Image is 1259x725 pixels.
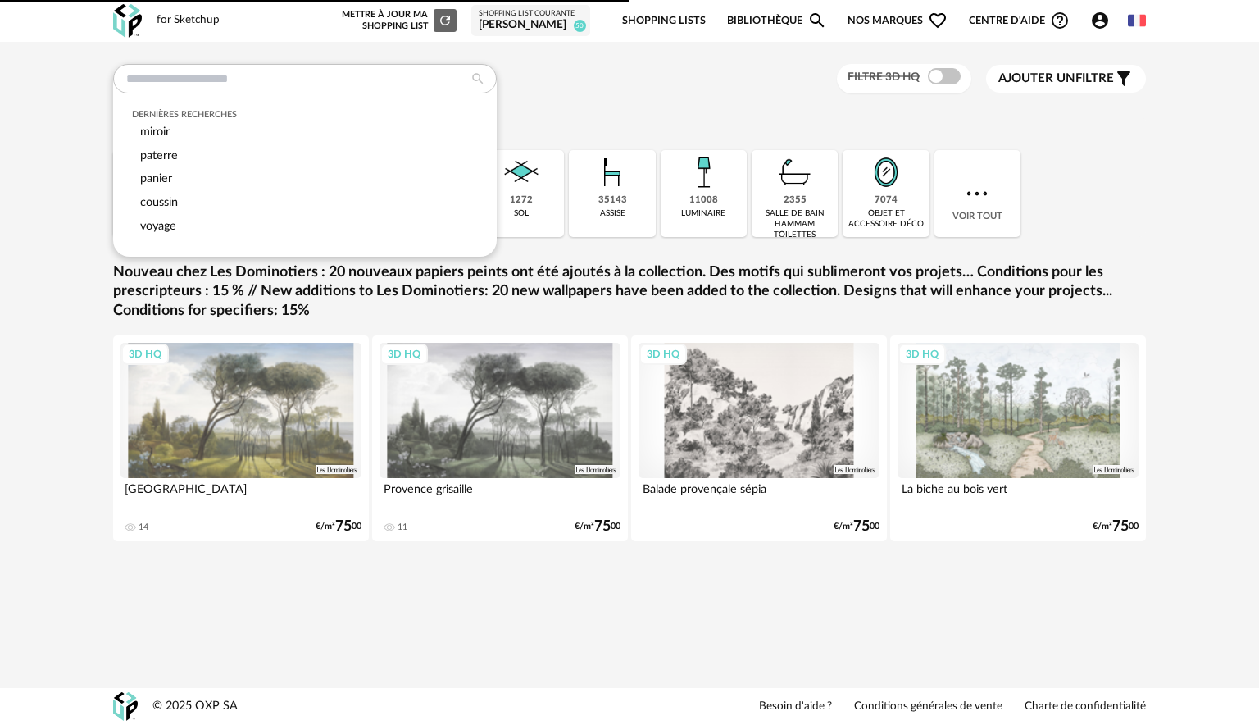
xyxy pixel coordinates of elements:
[438,16,452,25] span: Refresh icon
[140,149,178,162] span: paterre
[998,71,1114,87] span: filtre
[864,150,908,194] img: Miroir.png
[1090,11,1110,30] span: Account Circle icon
[594,521,611,532] span: 75
[140,196,178,208] span: coussin
[986,65,1146,93] button: Ajouter unfiltre Filter icon
[928,11,948,30] span: Heart Outline icon
[510,194,533,207] div: 1272
[854,700,1002,714] a: Conditions générales de vente
[140,125,170,138] span: miroir
[875,194,898,207] div: 7074
[113,263,1146,321] a: Nouveau chez Les Dominotiers : 20 nouveaux papiers peints ont été ajoutés à la collection. Des mo...
[152,699,238,714] div: © 2025 OXP SA
[689,194,718,207] div: 11008
[380,344,428,365] div: 3D HQ
[962,179,992,208] img: more.7b13dc1.svg
[598,194,627,207] div: 35143
[600,208,625,219] div: assise
[339,9,457,32] div: Mettre à jour ma Shopping List
[1090,11,1117,30] span: Account Circle icon
[969,11,1070,30] span: Centre d'aideHelp Circle Outline icon
[380,478,620,511] div: Provence grisaille
[132,109,479,121] div: Dernières recherches
[622,2,706,40] a: Shopping Lists
[934,150,1020,237] div: Voir tout
[848,2,948,40] span: Nos marques
[848,71,920,83] span: Filtre 3D HQ
[140,220,176,232] span: voyage
[807,11,827,30] span: Magnify icon
[113,692,138,721] img: OXP
[139,522,148,533] div: 14
[1025,700,1146,714] a: Charte de confidentialité
[499,150,543,194] img: Sol.png
[1093,521,1139,532] div: €/m² 00
[898,478,1139,511] div: La biche au bois vert
[372,335,628,541] a: 3D HQ Provence grisaille 11 €/m²7500
[1128,11,1146,30] img: fr
[631,335,887,541] a: 3D HQ Balade provençale sépia €/m²7500
[773,150,817,194] img: Salle%20de%20bain.png
[998,72,1075,84] span: Ajouter un
[335,521,352,532] span: 75
[574,20,586,32] span: 50
[848,208,924,230] div: objet et accessoire déco
[890,335,1146,541] a: 3D HQ La biche au bois vert €/m²7500
[853,521,870,532] span: 75
[639,478,879,511] div: Balade provençale sépia
[834,521,879,532] div: €/m² 00
[639,344,687,365] div: 3D HQ
[121,344,169,365] div: 3D HQ
[1112,521,1129,532] span: 75
[759,700,832,714] a: Besoin d'aide ?
[575,521,620,532] div: €/m² 00
[157,13,220,28] div: for Sketchup
[898,344,946,365] div: 3D HQ
[514,208,529,219] div: sol
[140,172,172,185] span: panier
[316,521,361,532] div: €/m² 00
[479,9,583,33] a: Shopping List courante [PERSON_NAME] 50
[681,208,725,219] div: luminaire
[757,208,833,240] div: salle de bain hammam toilettes
[1114,69,1134,89] span: Filter icon
[479,9,583,19] div: Shopping List courante
[681,150,725,194] img: Luminaire.png
[398,522,407,533] div: 11
[784,194,807,207] div: 2355
[727,2,827,40] a: BibliothèqueMagnify icon
[1050,11,1070,30] span: Help Circle Outline icon
[113,4,142,38] img: OXP
[590,150,634,194] img: Assise.png
[113,335,369,541] a: 3D HQ [GEOGRAPHIC_DATA] 14 €/m²7500
[479,18,583,33] div: [PERSON_NAME]
[120,478,361,511] div: [GEOGRAPHIC_DATA]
